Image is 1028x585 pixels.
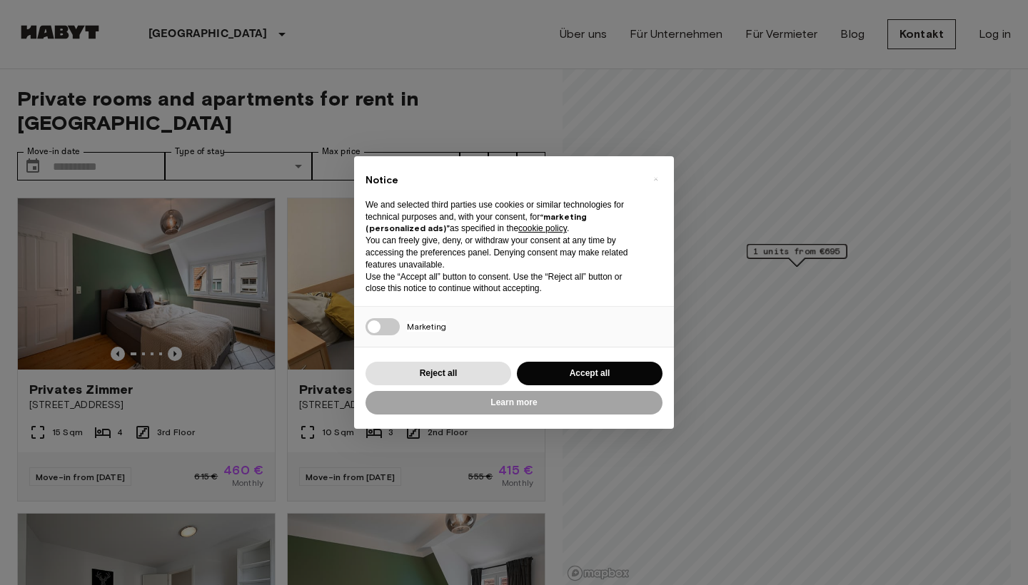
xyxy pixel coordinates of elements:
[644,168,667,190] button: Close this notice
[366,211,587,234] strong: “marketing (personalized ads)”
[518,223,567,233] a: cookie policy
[517,362,662,385] button: Accept all
[366,391,662,414] button: Learn more
[366,199,640,235] p: We and selected third parties use cookies or similar technologies for technical purposes and, wit...
[366,235,640,270] p: You can freely give, deny, or withdraw your consent at any time by accessing the preferences pane...
[366,173,640,188] h2: Notice
[366,362,511,385] button: Reject all
[366,271,640,295] p: Use the “Accept all” button to consent. Use the “Reject all” button or close this notice to conti...
[407,321,446,332] span: Marketing
[653,171,658,188] span: ×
